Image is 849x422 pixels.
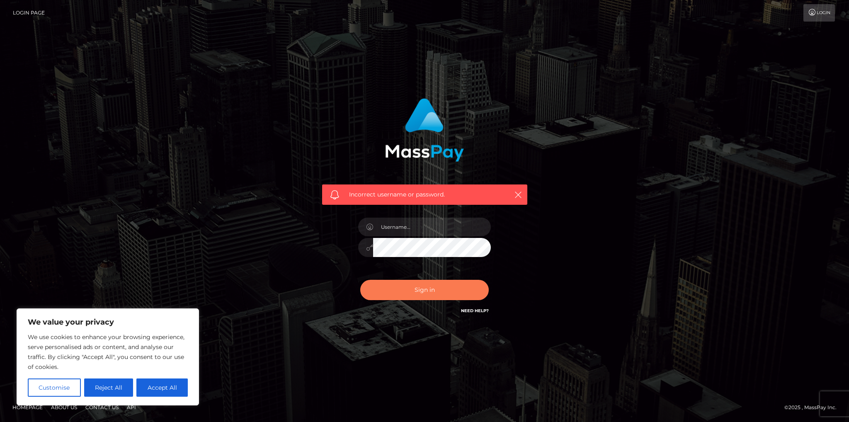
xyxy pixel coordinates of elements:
[803,4,835,22] a: Login
[9,401,46,414] a: Homepage
[124,401,139,414] a: API
[373,218,491,236] input: Username...
[13,4,45,22] a: Login Page
[360,280,489,300] button: Sign in
[784,403,843,412] div: © 2025 , MassPay Inc.
[28,317,188,327] p: We value your privacy
[385,98,464,162] img: MassPay Login
[17,308,199,405] div: We value your privacy
[461,308,489,313] a: Need Help?
[84,378,133,397] button: Reject All
[48,401,80,414] a: About Us
[82,401,122,414] a: Contact Us
[349,190,500,199] span: Incorrect username or password.
[28,332,188,372] p: We use cookies to enhance your browsing experience, serve personalised ads or content, and analys...
[136,378,188,397] button: Accept All
[28,378,81,397] button: Customise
